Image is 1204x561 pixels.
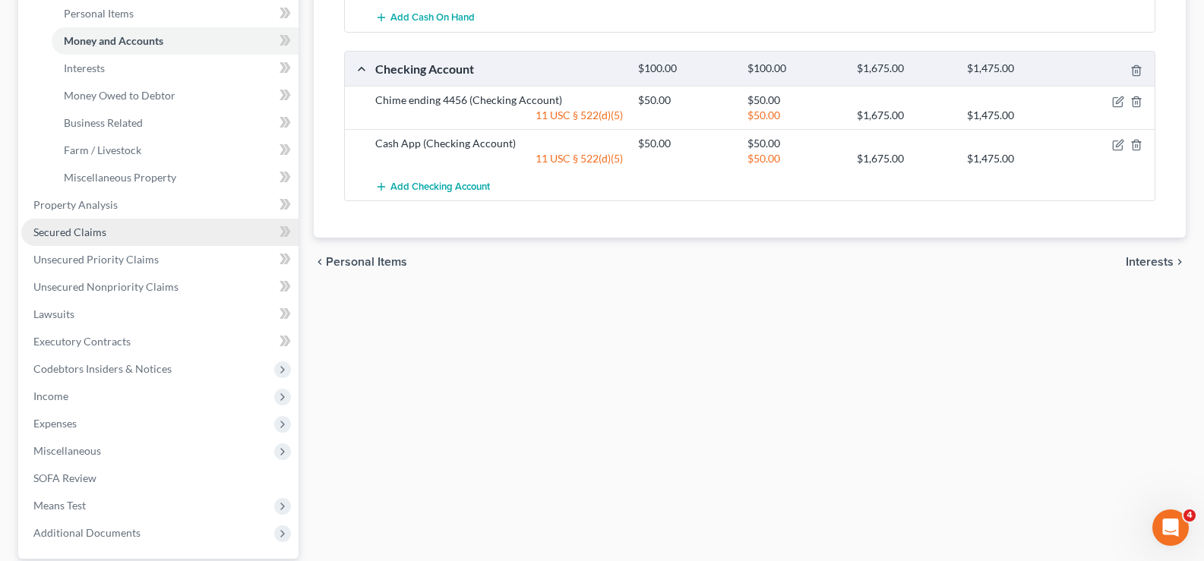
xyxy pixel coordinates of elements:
[630,61,740,76] div: $100.00
[64,34,163,47] span: Money and Accounts
[33,389,68,402] span: Income
[314,256,407,268] button: chevron_left Personal Items
[33,335,131,348] span: Executory Contracts
[21,219,299,246] a: Secured Claims
[368,108,630,123] div: 11 USC § 522(d)(5)
[21,301,299,328] a: Lawsuits
[368,151,630,166] div: 11 USC § 522(d)(5)
[740,93,849,108] div: $50.00
[630,136,740,151] div: $50.00
[33,225,106,238] span: Secured Claims
[21,246,299,273] a: Unsecured Priority Claims
[849,61,959,76] div: $1,675.00
[52,164,299,191] a: Miscellaneous Property
[52,82,299,109] a: Money Owed to Debtor
[21,465,299,492] a: SOFA Review
[314,256,326,268] i: chevron_left
[52,55,299,82] a: Interests
[21,328,299,355] a: Executory Contracts
[64,89,175,102] span: Money Owed to Debtor
[375,172,490,200] button: Add Checking Account
[64,61,105,74] span: Interests
[849,151,959,166] div: $1,675.00
[1183,509,1196,522] span: 4
[1126,256,1174,268] span: Interests
[33,526,141,539] span: Additional Documents
[33,417,77,430] span: Expenses
[959,108,1069,123] div: $1,475.00
[33,253,159,266] span: Unsecured Priority Claims
[630,93,740,108] div: $50.00
[52,109,299,137] a: Business Related
[64,116,143,129] span: Business Related
[21,273,299,301] a: Unsecured Nonpriority Claims
[740,108,849,123] div: $50.00
[64,143,141,156] span: Farm / Livestock
[1126,256,1186,268] button: Interests chevron_right
[740,61,849,76] div: $100.00
[52,137,299,164] a: Farm / Livestock
[1152,509,1189,546] iframe: Intercom live chat
[740,151,849,166] div: $50.00
[740,136,849,151] div: $50.00
[849,108,959,123] div: $1,675.00
[33,444,101,457] span: Miscellaneous
[368,93,630,108] div: Chime ending 4456 (Checking Account)
[368,136,630,151] div: Cash App (Checking Account)
[375,4,475,32] button: Add Cash on Hand
[64,7,134,20] span: Personal Items
[390,12,475,24] span: Add Cash on Hand
[326,256,407,268] span: Personal Items
[33,307,74,320] span: Lawsuits
[368,61,630,77] div: Checking Account
[21,191,299,219] a: Property Analysis
[33,499,86,512] span: Means Test
[390,181,490,193] span: Add Checking Account
[959,151,1069,166] div: $1,475.00
[959,61,1069,76] div: $1,475.00
[33,280,179,293] span: Unsecured Nonpriority Claims
[33,471,96,484] span: SOFA Review
[1174,256,1186,268] i: chevron_right
[64,171,176,184] span: Miscellaneous Property
[52,27,299,55] a: Money and Accounts
[33,198,118,211] span: Property Analysis
[33,362,172,375] span: Codebtors Insiders & Notices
